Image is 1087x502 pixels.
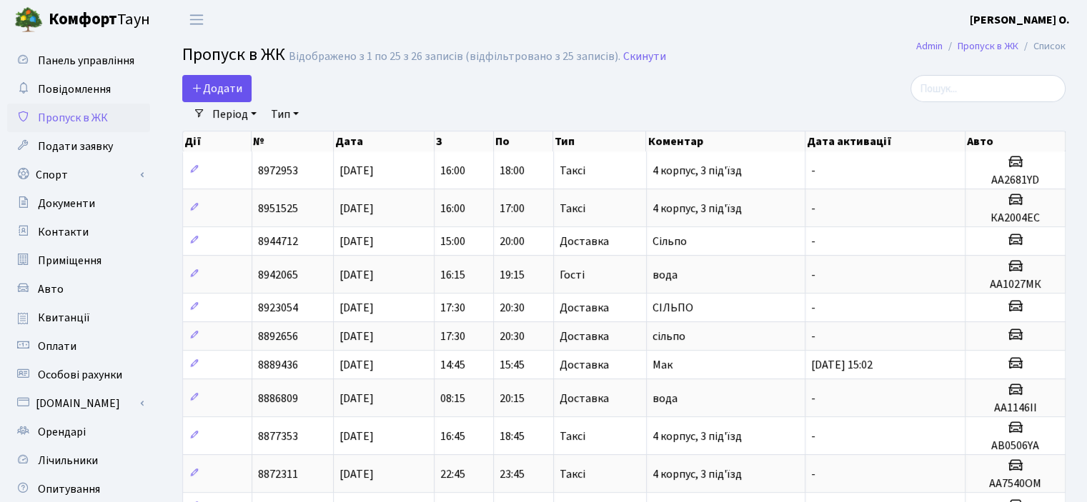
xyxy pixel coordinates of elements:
a: Тип [265,102,304,126]
span: Панель управління [38,53,134,69]
span: - [811,201,815,216]
span: Орендарі [38,424,86,440]
span: Таксі [560,468,585,480]
span: Таксі [560,431,585,442]
a: Скинути [623,50,666,64]
span: 08:15 [440,391,465,406]
a: Додати [182,75,252,102]
h5: АА1146ІІ [971,401,1059,415]
span: Подати заявку [38,139,113,154]
span: - [811,163,815,179]
span: 16:45 [440,428,465,444]
span: - [811,234,815,249]
div: Відображено з 1 по 25 з 26 записів (відфільтровано з 25 записів). [289,50,620,64]
span: Додати [192,81,242,96]
input: Пошук... [910,75,1066,102]
span: 4 корпус, 3 під'їзд [652,466,742,482]
span: Пропуск в ЖК [182,42,285,67]
span: Таксі [560,203,585,214]
a: [DOMAIN_NAME] [7,389,150,418]
span: 8942065 [258,267,298,283]
span: Повідомлення [38,81,111,97]
a: Пропуск в ЖК [958,39,1018,54]
a: Приміщення [7,246,150,275]
span: 8972953 [258,163,298,179]
a: Період [207,102,262,126]
span: Доставка [560,302,609,313]
span: [DATE] [339,391,374,406]
li: Список [1018,39,1066,54]
span: 4 корпус, 3 під'їзд [652,201,742,216]
span: 19:15 [500,267,525,283]
span: - [811,428,815,444]
h5: АА1027МК [971,278,1059,291]
span: 23:45 [500,466,525,482]
a: Оплати [7,332,150,361]
span: [DATE] [339,466,374,482]
span: - [811,300,815,316]
span: 4 корпус, 3 під'їзд [652,163,742,179]
span: - [811,267,815,283]
span: Мак [652,357,672,373]
span: 20:30 [500,328,525,344]
span: Авто [38,281,64,297]
span: - [811,466,815,482]
h5: AA2681YD [971,174,1059,187]
span: 20:00 [500,234,525,249]
b: [PERSON_NAME] О. [970,12,1070,28]
span: Доставка [560,331,609,342]
span: Квитанції [38,310,90,326]
span: 8923054 [258,300,298,316]
span: [DATE] [339,201,374,216]
span: Лічильники [38,453,98,468]
th: Дата активації [805,131,966,151]
button: Переключити навігацію [179,8,214,31]
span: вода [652,267,677,283]
a: Спорт [7,161,150,189]
a: Лічильники [7,446,150,475]
a: Квитанції [7,303,150,332]
a: [PERSON_NAME] О. [970,11,1070,29]
a: Панель управління [7,46,150,75]
span: СІЛЬПО [652,300,693,316]
h5: КА2004ЕС [971,211,1059,225]
span: Сільпо [652,234,687,249]
span: 8944712 [258,234,298,249]
th: Дата [334,131,434,151]
th: Авто [966,131,1066,151]
span: вода [652,391,677,406]
a: Повідомлення [7,75,150,104]
span: сільпо [652,328,685,344]
span: 8951525 [258,201,298,216]
span: 16:00 [440,163,465,179]
img: logo.png [14,6,43,34]
a: Особові рахунки [7,361,150,389]
b: Комфорт [49,8,117,31]
span: [DATE] [339,163,374,179]
span: [DATE] [339,328,374,344]
span: 20:30 [500,300,525,316]
span: 20:15 [500,391,525,406]
span: Контакти [38,224,89,240]
span: 17:30 [440,300,465,316]
span: Опитування [38,481,100,497]
span: 17:30 [440,328,465,344]
span: [DATE] [339,357,374,373]
span: [DATE] [339,428,374,444]
span: - [811,391,815,406]
span: 8872311 [258,466,298,482]
span: 8886809 [258,391,298,406]
span: 16:00 [440,201,465,216]
span: 15:45 [500,357,525,373]
span: 16:15 [440,267,465,283]
span: [DATE] [339,234,374,249]
span: Гості [560,269,585,281]
th: Коментар [646,131,805,151]
span: 4 корпус, 3 під'їзд [652,428,742,444]
a: Контакти [7,218,150,246]
span: Таксі [560,165,585,176]
span: Приміщення [38,253,101,268]
span: Доставка [560,359,609,371]
th: Дії [183,131,252,151]
span: Оплати [38,338,76,354]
